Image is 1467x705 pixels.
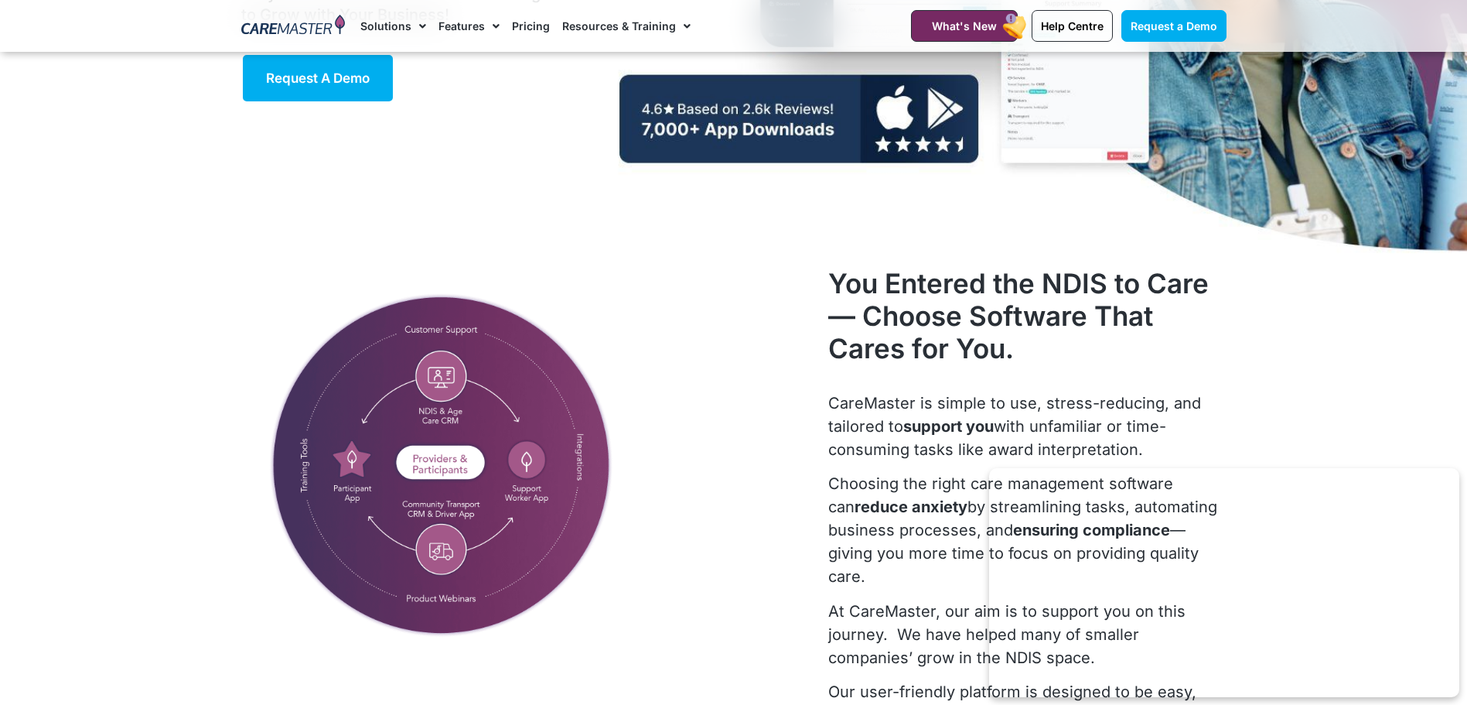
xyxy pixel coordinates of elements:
[855,498,967,516] strong: reduce anxiety
[828,472,1226,588] p: Choosing the right care management software can by streamlining tasks, automating business proces...
[241,53,394,103] a: Request a Demo
[911,10,1018,42] a: What's New
[1131,19,1217,33] span: Request a Demo
[932,19,997,33] span: What's New
[266,70,370,86] span: Request a Demo
[241,267,642,659] img: caremaster-ndis-participant-centric
[1041,19,1104,33] span: Help Centre
[828,392,1226,461] p: CareMaster is simple to use, stress-reducing, and tailored to with unfamiliar or time-consuming t...
[989,468,1459,697] iframe: Popup CTA
[828,267,1226,364] h2: You Entered the NDIS to Care— Choose Software That Cares for You.
[1121,10,1226,42] a: Request a Demo
[241,15,346,38] img: CareMaster Logo
[828,600,1226,669] p: At CareMaster, our aim is to support you on this journey. We have helped many of smaller companie...
[903,417,994,436] strong: support you
[1032,10,1113,42] a: Help Centre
